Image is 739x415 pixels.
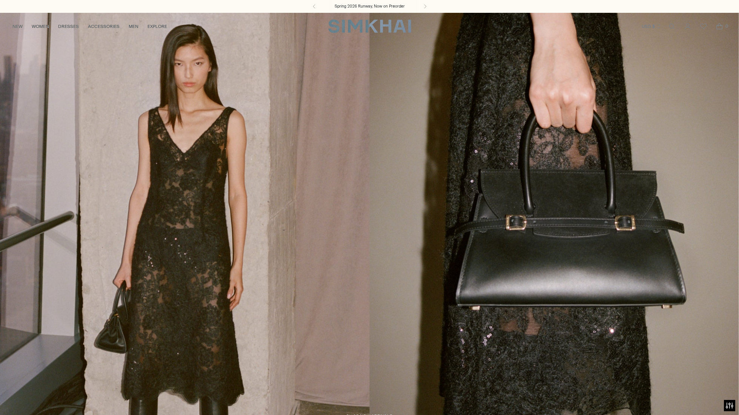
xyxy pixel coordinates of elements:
[680,19,695,34] a: Go to the account page
[712,19,727,34] a: Open cart modal
[723,23,730,29] span: 0
[32,18,49,35] a: WOMEN
[696,19,711,34] a: Wishlist
[664,19,679,34] a: Open search modal
[147,18,167,35] a: EXPLORE
[58,18,79,35] a: DRESSES
[88,18,120,35] a: ACCESSORIES
[642,18,662,35] button: USD $
[328,19,411,34] a: SIMKHAI
[12,18,23,35] a: NEW
[129,18,138,35] a: MEN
